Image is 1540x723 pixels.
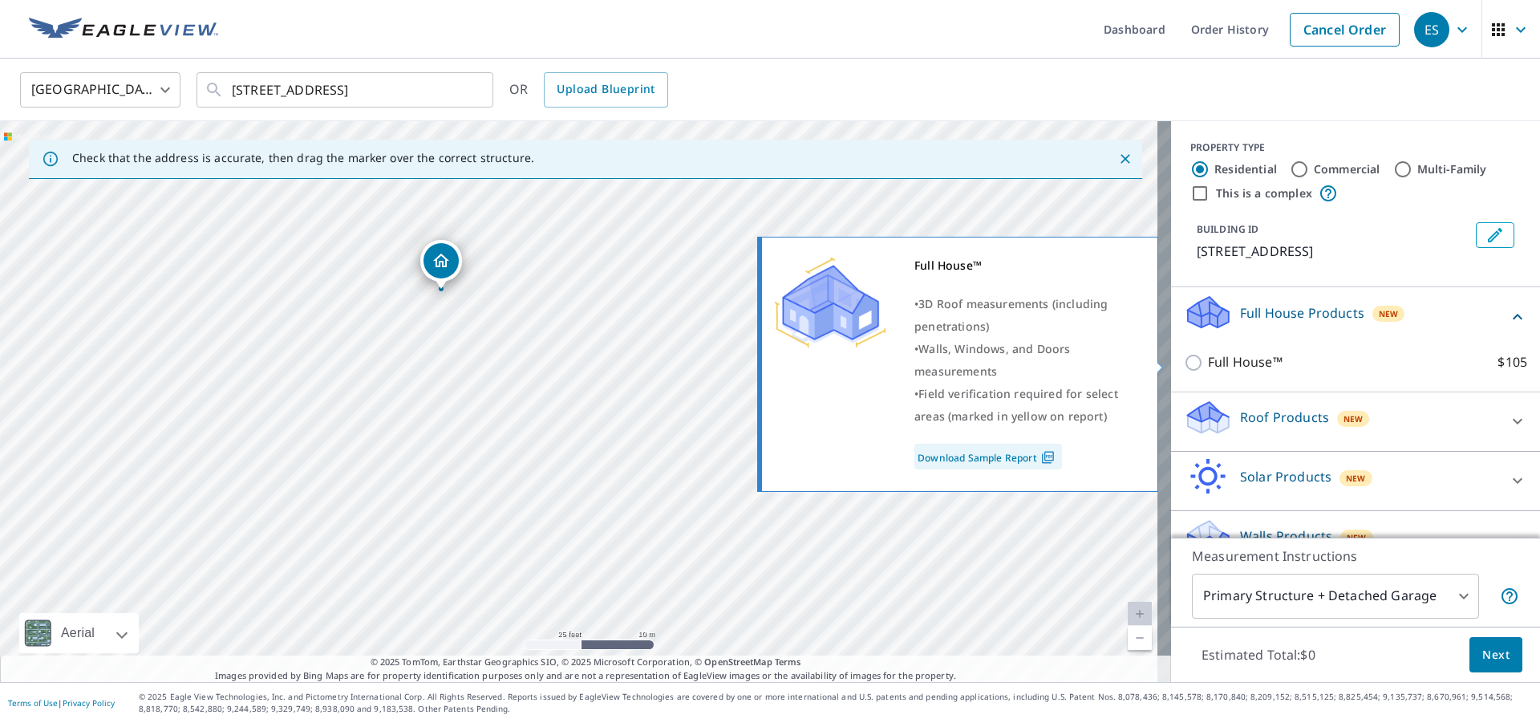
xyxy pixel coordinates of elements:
[914,386,1118,424] span: Field verification required for select areas (marked in yellow on report)
[1290,13,1400,47] a: Cancel Order
[1128,626,1152,650] a: Current Level 20, Zoom Out
[1314,161,1380,177] label: Commercial
[1037,450,1059,465] img: Pdf Icon
[1346,472,1366,485] span: New
[1240,467,1331,486] p: Solar Products
[1184,458,1527,504] div: Solar ProductsNew
[1497,352,1527,372] p: $105
[63,697,115,709] a: Privacy Policy
[20,67,180,112] div: [GEOGRAPHIC_DATA]
[139,691,1532,715] p: © 2025 Eagle View Technologies, Inc. and Pictometry International Corp. All Rights Reserved. Repo...
[1189,637,1328,672] p: Estimated Total: $0
[1190,140,1521,155] div: PROPERTY TYPE
[371,656,801,669] span: © 2025 TomTom, Earthstar Geographics SIO, © 2025 Microsoft Corporation, ©
[1343,412,1364,425] span: New
[1417,161,1487,177] label: Multi-Family
[1184,518,1527,563] div: Walls ProductsNew
[29,18,218,42] img: EV Logo
[557,79,654,100] span: Upload Blueprint
[914,293,1137,338] div: •
[1115,148,1136,169] button: Close
[914,383,1137,428] div: •
[1184,294,1527,339] div: Full House ProductsNew
[1240,408,1329,427] p: Roof Products
[1192,546,1519,566] p: Measurement Instructions
[1197,222,1258,236] p: BUILDING ID
[1347,531,1367,544] span: New
[1192,574,1479,619] div: Primary Structure + Detached Garage
[775,656,801,668] a: Terms
[1240,303,1364,323] p: Full House Products
[232,67,460,112] input: Search by address or latitude-longitude
[420,240,462,290] div: Dropped pin, building 1, Residential property, 816 Park Ave Beloit, WI 53511
[1197,242,1469,261] p: [STREET_ADDRESS]
[509,72,668,108] div: OR
[1240,526,1332,546] p: Walls Products
[1469,637,1522,673] button: Next
[1379,307,1399,320] span: New
[8,698,115,708] p: |
[774,254,886,351] img: Premium
[72,151,534,165] p: Check that the address is accurate, then drag the marker over the correct structure.
[1482,645,1510,665] span: Next
[914,341,1070,379] span: Walls, Windows, and Doors measurements
[1214,161,1277,177] label: Residential
[1128,602,1152,626] a: Current Level 20, Zoom In Disabled
[1208,352,1283,372] p: Full House™
[1500,587,1519,606] span: Your report will include the primary structure and a detached garage if one exists.
[914,254,1137,277] div: Full House™
[914,296,1108,334] span: 3D Roof measurements (including penetrations)
[1184,399,1527,445] div: Roof ProductsNew
[704,656,772,668] a: OpenStreetMap
[914,338,1137,383] div: •
[544,72,667,108] a: Upload Blueprint
[19,613,139,653] div: Aerial
[1216,185,1312,201] label: This is a complex
[1414,12,1449,47] div: ES
[56,613,99,653] div: Aerial
[1476,222,1514,248] button: Edit building 1
[8,697,58,709] a: Terms of Use
[914,444,1062,469] a: Download Sample Report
